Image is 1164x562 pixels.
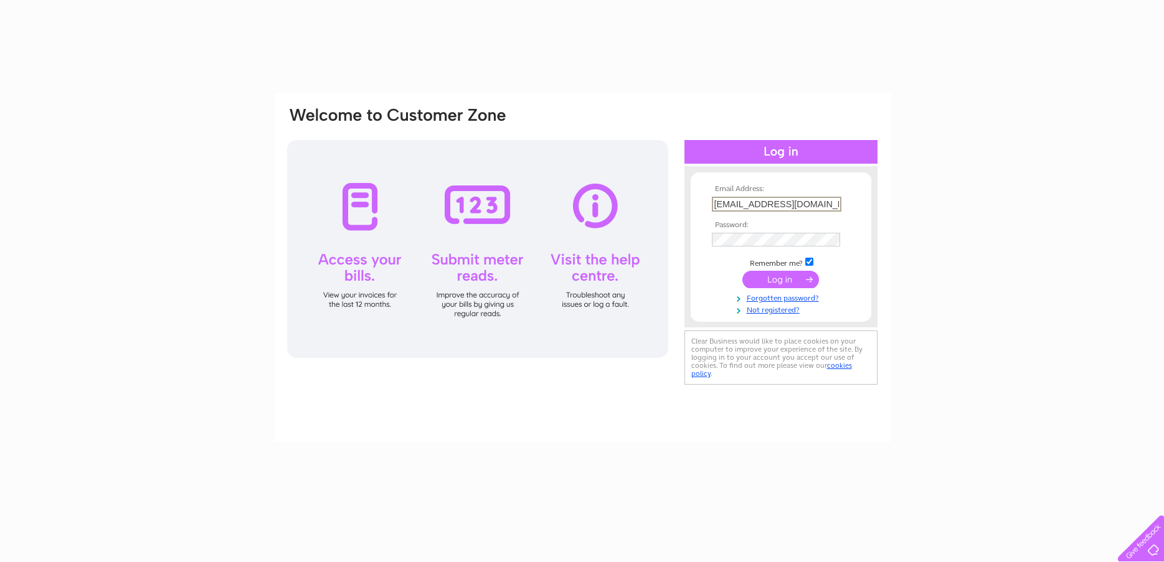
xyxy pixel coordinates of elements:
td: Remember me? [709,256,853,268]
th: Email Address: [709,185,853,194]
div: Clear Business would like to place cookies on your computer to improve your experience of the sit... [684,330,878,385]
a: cookies policy [691,361,852,378]
a: Forgotten password? [712,291,853,303]
input: Submit [742,271,819,288]
a: Not registered? [712,303,853,315]
th: Password: [709,221,853,230]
